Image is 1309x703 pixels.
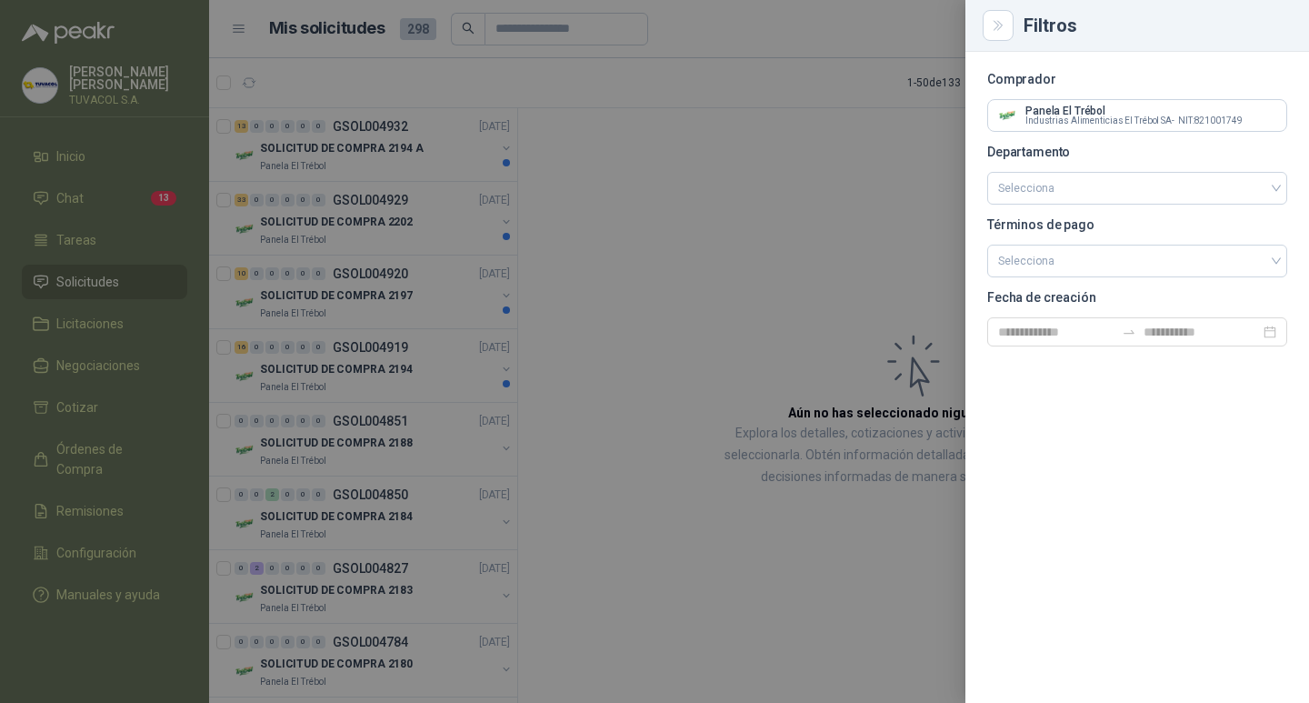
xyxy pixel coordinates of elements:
p: Términos de pago [987,219,1287,230]
span: swap-right [1122,325,1136,339]
p: Comprador [987,74,1287,85]
div: Filtros [1024,16,1287,35]
p: Fecha de creación [987,292,1287,303]
button: Close [987,15,1009,36]
span: to [1122,325,1136,339]
p: Departamento [987,146,1287,157]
